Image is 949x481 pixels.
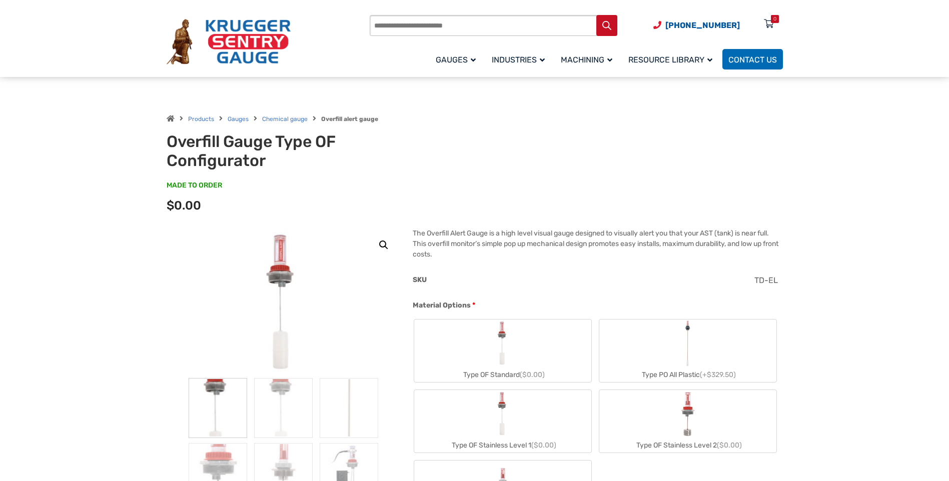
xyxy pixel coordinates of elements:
span: ($0.00) [520,370,545,379]
img: Overfill Gauge Type OF Configurator [189,378,247,438]
label: Type OF Stainless Level 2 [599,390,776,452]
img: Overfill Gauge Type OF Configurator - Image 3 [320,378,378,438]
span: MADE TO ORDER [167,180,222,190]
abbr: required [472,300,475,310]
span: Industries [492,55,545,64]
span: Contact Us [728,55,777,64]
span: $0.00 [167,198,201,212]
a: Gauges [430,47,486,71]
a: Resource Library [622,47,722,71]
span: Material Options [413,301,471,309]
div: Type PO All Plastic [599,367,776,382]
img: Overfill Gauge Type OF Configurator [248,228,319,378]
span: ($0.00) [531,441,556,449]
a: Contact Us [722,49,783,69]
p: The Overfill Alert Gauge is a high level visual gauge designed to visually alert you that your AS... [413,228,782,259]
div: Type OF Stainless Level 1 [414,438,591,452]
span: SKU [413,275,427,284]
a: View full-screen image gallery [375,236,393,254]
div: 0 [773,15,776,23]
span: Machining [561,55,612,64]
span: TD-EL [754,275,778,285]
label: Type OF Standard [414,319,591,382]
div: Type OF Standard [414,367,591,382]
a: Industries [486,47,555,71]
a: Chemical gauge [262,115,308,122]
strong: Overfill alert gauge [321,115,378,122]
span: Resource Library [628,55,712,64]
h1: Overfill Gauge Type OF Configurator [167,132,413,170]
span: (+$329.50) [700,370,736,379]
a: Phone Number (920) 434-8860 [653,19,740,31]
span: [PHONE_NUMBER] [665,20,740,30]
img: Krueger Sentry Gauge [167,19,291,65]
a: Machining [555,47,622,71]
a: Gauges [228,115,249,122]
img: Overfill Gauge Type OF Configurator - Image 2 [254,378,313,438]
label: Type OF Stainless Level 1 [414,390,591,452]
div: Type OF Stainless Level 2 [599,438,776,452]
span: ($0.00) [717,441,742,449]
a: Products [188,115,214,122]
label: Type PO All Plastic [599,319,776,382]
span: Gauges [436,55,476,64]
